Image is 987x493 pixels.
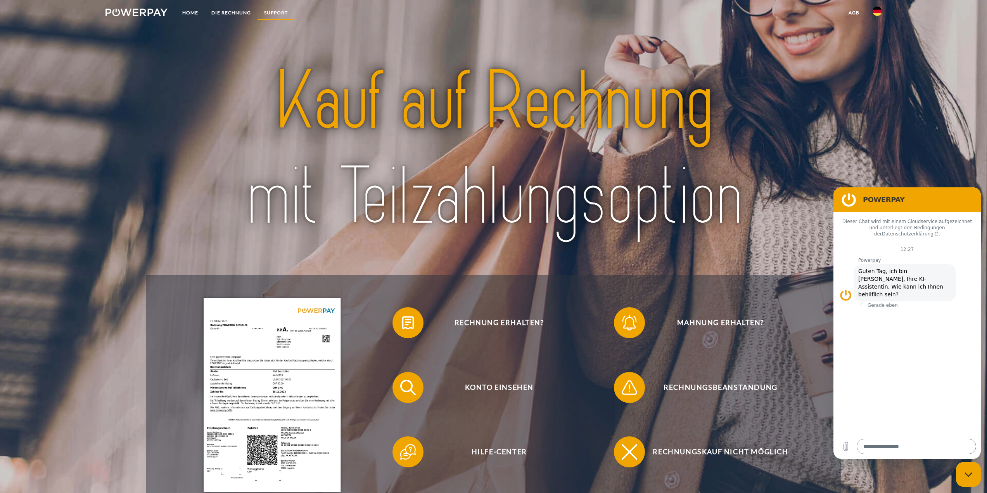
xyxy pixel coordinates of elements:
[620,442,639,462] img: qb_close.svg
[956,462,981,487] iframe: Schaltfläche zum Öffnen des Messaging-Fensters; Konversation läuft
[614,372,816,403] button: Rechnungsbeanstandung
[392,372,594,403] button: Konto einsehen
[392,436,594,467] button: Hilfe-Center
[398,378,418,397] img: qb_search.svg
[614,307,816,338] button: Mahnung erhalten?
[398,313,418,332] img: qb_bill.svg
[620,378,639,397] img: qb_warning.svg
[398,442,418,462] img: qb_help.svg
[258,6,294,20] a: SUPPORT
[404,436,594,467] span: Hilfe-Center
[833,187,981,459] iframe: Messaging-Fenster
[187,49,801,249] img: title-powerpay_de.svg
[105,9,168,16] img: logo-powerpay-white.svg
[620,313,639,332] img: qb_bell.svg
[626,307,816,338] span: Mahnung erhalten?
[176,6,205,20] a: Home
[626,436,816,467] span: Rechnungskauf nicht möglich
[392,307,594,338] button: Rechnung erhalten?
[873,7,882,16] img: de
[404,372,594,403] span: Konto einsehen
[626,372,816,403] span: Rechnungsbeanstandung
[205,6,258,20] a: DIE RECHNUNG
[404,307,594,338] span: Rechnung erhalten?
[842,6,866,20] a: agb
[614,436,816,467] button: Rechnungskauf nicht möglich
[204,298,341,492] img: single_invoice_powerpay_de.jpg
